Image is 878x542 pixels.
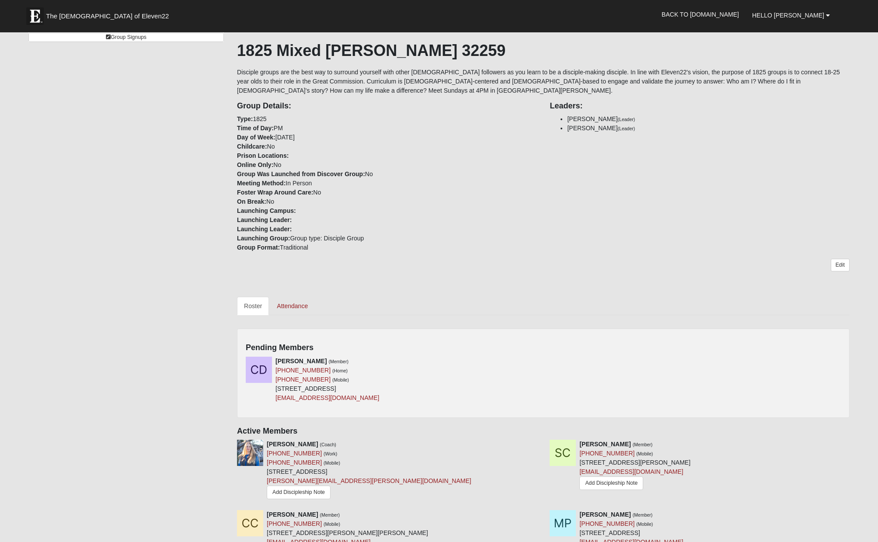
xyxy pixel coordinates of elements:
a: [PERSON_NAME][EMAIL_ADDRESS][PERSON_NAME][DOMAIN_NAME] [267,477,471,484]
div: [STREET_ADDRESS][PERSON_NAME] [579,440,690,492]
a: [EMAIL_ADDRESS][DOMAIN_NAME] [275,394,379,401]
strong: Group Was Launched from Discover Group: [237,170,365,177]
a: [PHONE_NUMBER] [267,459,322,466]
a: Add Discipleship Note [579,476,643,490]
a: [PHONE_NUMBER] [267,450,322,457]
small: (Leader) [618,126,635,131]
a: Back to [DOMAIN_NAME] [655,3,746,25]
h4: Pending Members [246,343,841,353]
a: Add Discipleship Note [267,486,331,499]
small: (Mobile) [636,521,653,527]
strong: Type: [237,115,253,122]
strong: Meeting Method: [237,180,286,187]
a: Group Signups [28,33,224,42]
h1: 1825 Mixed [PERSON_NAME] 32259 [237,41,850,60]
small: (Mobile) [332,377,349,382]
span: The [DEMOGRAPHIC_DATA] of Eleven22 [46,12,169,21]
strong: Day of Week: [237,134,275,141]
a: Attendance [270,297,315,315]
strong: Launching Leader: [237,216,292,223]
span: Hello [PERSON_NAME] [752,12,824,19]
strong: [PERSON_NAME] [579,511,631,518]
strong: Group Format: [237,244,280,251]
li: [PERSON_NAME] [567,115,849,124]
strong: [PERSON_NAME] [267,511,318,518]
strong: Launching Leader: [237,226,292,233]
small: (Home) [332,368,348,373]
div: [STREET_ADDRESS] [267,440,471,503]
a: Edit [831,259,850,271]
h4: Leaders: [550,101,849,111]
strong: Online Only: [237,161,273,168]
strong: [PERSON_NAME] [275,358,327,365]
strong: Launching Group: [237,235,290,242]
a: Roster [237,297,269,315]
small: (Coach) [320,442,336,447]
small: (Leader) [618,117,635,122]
a: [PHONE_NUMBER] [275,367,331,374]
a: [PHONE_NUMBER] [579,450,634,457]
div: 1825 PM [DATE] No No No In Person No No Group type: Disciple Group Traditional [230,95,543,252]
h4: Active Members [237,427,850,436]
small: (Mobile) [324,460,340,466]
a: [EMAIL_ADDRESS][DOMAIN_NAME] [579,468,683,475]
small: (Member) [328,359,348,364]
a: The [DEMOGRAPHIC_DATA] of Eleven22 [22,3,197,25]
strong: Launching Campus: [237,207,296,214]
small: (Mobile) [324,521,340,527]
small: (Work) [324,451,337,456]
strong: [PERSON_NAME] [267,441,318,448]
small: (Mobile) [636,451,653,456]
small: (Member) [633,442,653,447]
small: (Member) [320,512,340,518]
a: Hello [PERSON_NAME] [746,4,836,26]
small: (Member) [633,512,653,518]
div: [STREET_ADDRESS] [275,357,379,403]
a: [PHONE_NUMBER] [579,520,634,527]
strong: Childcare: [237,143,267,150]
strong: Time of Day: [237,125,274,132]
strong: Prison Locations: [237,152,289,159]
strong: On Break: [237,198,266,205]
a: [PHONE_NUMBER] [267,520,322,527]
h4: Group Details: [237,101,537,111]
img: Eleven22 logo [26,7,44,25]
a: [PHONE_NUMBER] [275,376,331,383]
strong: Foster Wrap Around Care: [237,189,313,196]
li: [PERSON_NAME] [567,124,849,133]
strong: [PERSON_NAME] [579,441,631,448]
